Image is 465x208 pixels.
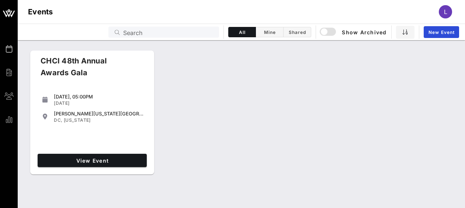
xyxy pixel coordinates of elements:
[64,117,91,123] span: [US_STATE]
[54,111,144,117] div: [PERSON_NAME][US_STATE][GEOGRAPHIC_DATA]
[38,154,147,167] a: View Event
[228,27,256,37] button: All
[321,28,386,37] span: Show Archived
[41,157,144,164] span: View Event
[424,26,459,38] a: New Event
[288,30,306,35] span: Shared
[428,30,455,35] span: New Event
[54,94,144,100] div: [DATE], 05:00PM
[233,30,251,35] span: All
[54,117,62,123] span: DC,
[54,100,144,106] div: [DATE]
[35,55,139,84] div: CHCI 48th Annual Awards Gala
[320,25,387,39] button: Show Archived
[28,6,53,18] h1: Events
[444,8,447,15] span: L
[260,30,279,35] span: Mine
[256,27,284,37] button: Mine
[439,5,452,18] div: L
[284,27,311,37] button: Shared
